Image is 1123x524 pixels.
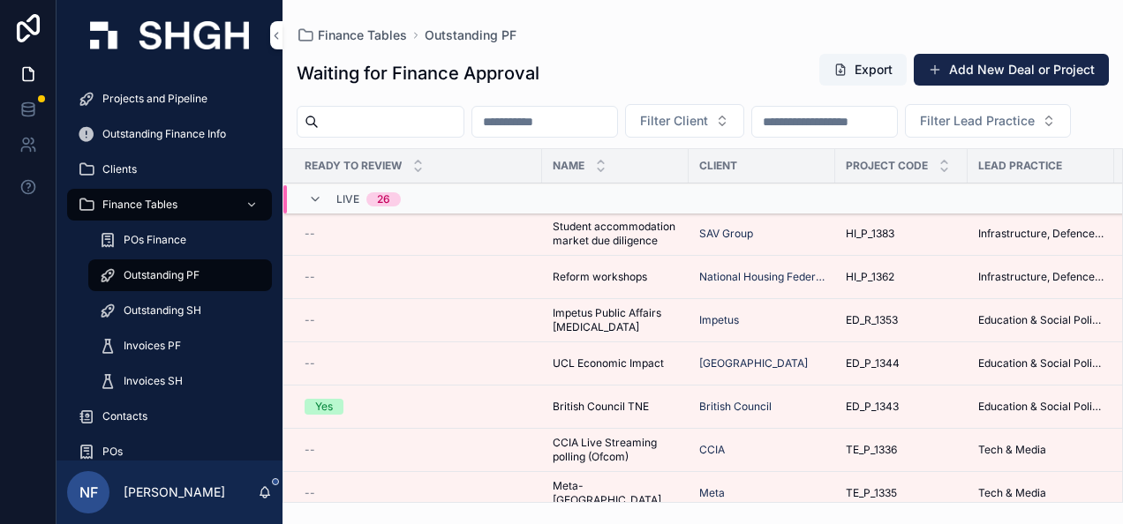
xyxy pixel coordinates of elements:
[88,330,272,362] a: Invoices PF
[553,356,664,371] span: UCL Economic Impact
[699,443,825,457] a: CCIA
[305,443,531,457] a: --
[978,400,1104,414] a: Education & Social Policy
[553,220,678,248] a: Student accommodation market due diligence
[305,159,402,173] span: Ready to Review
[305,313,531,327] a: --
[425,26,516,44] a: Outstanding PF
[297,26,407,44] a: Finance Tables
[553,270,647,284] span: Reform workshops
[846,270,894,284] span: HI_P_1362
[305,486,315,500] span: --
[305,443,315,457] span: --
[699,400,772,414] a: British Council
[124,483,225,501] p: [PERSON_NAME]
[67,436,272,468] a: POs
[699,356,808,371] a: [GEOGRAPHIC_DATA]
[905,104,1071,138] button: Select Button
[699,270,825,284] a: National Housing Federation
[978,486,1104,500] a: Tech & Media
[846,270,957,284] a: HI_P_1362
[846,227,957,241] a: HI_P_1383
[553,306,678,334] span: Impetus Public Affairs [MEDICAL_DATA]
[978,227,1104,241] a: Infrastructure, Defence, Industrial, Transport
[846,313,898,327] span: ED_R_1353
[305,313,315,327] span: --
[699,313,825,327] a: Impetus
[846,356,900,371] span: ED_P_1344
[846,313,957,327] a: ED_R_1353
[124,303,201,318] span: Outstanding SH
[305,356,531,371] a: --
[90,21,249,49] img: App logo
[79,482,98,503] span: NF
[846,356,957,371] a: ED_P_1344
[315,399,333,415] div: Yes
[920,112,1035,130] span: Filter Lead Practice
[978,443,1046,457] span: Tech & Media
[640,112,708,130] span: Filter Client
[846,227,894,241] span: HI_P_1383
[297,61,539,86] h1: Waiting for Finance Approval
[124,339,181,353] span: Invoices PF
[978,270,1104,284] span: Infrastructure, Defence, Industrial, Transport
[553,270,678,284] a: Reform workshops
[88,224,272,256] a: POs Finance
[88,259,272,291] a: Outstanding PF
[699,313,739,327] span: Impetus
[699,486,725,500] a: Meta
[124,233,186,247] span: POs Finance
[124,374,183,388] span: Invoices SH
[699,227,753,241] a: SAV Group
[305,399,531,415] a: Yes
[978,159,1062,173] span: Lead Practice
[846,443,897,457] span: TE_P_1336
[978,356,1104,371] a: Education & Social Policy
[553,479,678,507] a: Meta- [GEOGRAPHIC_DATA]
[102,162,137,176] span: Clients
[318,26,407,44] span: Finance Tables
[625,104,744,138] button: Select Button
[102,127,226,141] span: Outstanding Finance Info
[914,54,1109,86] button: Add New Deal or Project
[67,83,272,115] a: Projects and Pipeline
[846,159,928,173] span: Project Code
[553,356,678,371] a: UCL Economic Impact
[102,445,123,459] span: POs
[846,400,899,414] span: ED_P_1343
[305,227,315,241] span: --
[88,295,272,326] a: Outstanding SH
[67,153,272,185] a: Clients
[88,365,272,397] a: Invoices SH
[305,356,315,371] span: --
[67,189,272,221] a: Finance Tables
[305,227,531,241] a: --
[846,400,957,414] a: ED_P_1343
[102,92,207,106] span: Projects and Pipeline
[699,443,725,457] a: CCIA
[846,486,957,500] a: TE_P_1335
[699,159,737,173] span: Client
[124,268,200,282] span: Outstanding PF
[699,486,825,500] a: Meta
[377,192,390,206] div: 26
[819,54,907,86] button: Export
[553,436,678,464] a: CCIA Live Streaming polling (Ofcom)
[305,486,531,500] a: --
[553,400,649,414] span: British Council TNE
[978,443,1104,457] a: Tech & Media
[336,192,359,206] span: Live
[57,71,283,460] div: scrollable content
